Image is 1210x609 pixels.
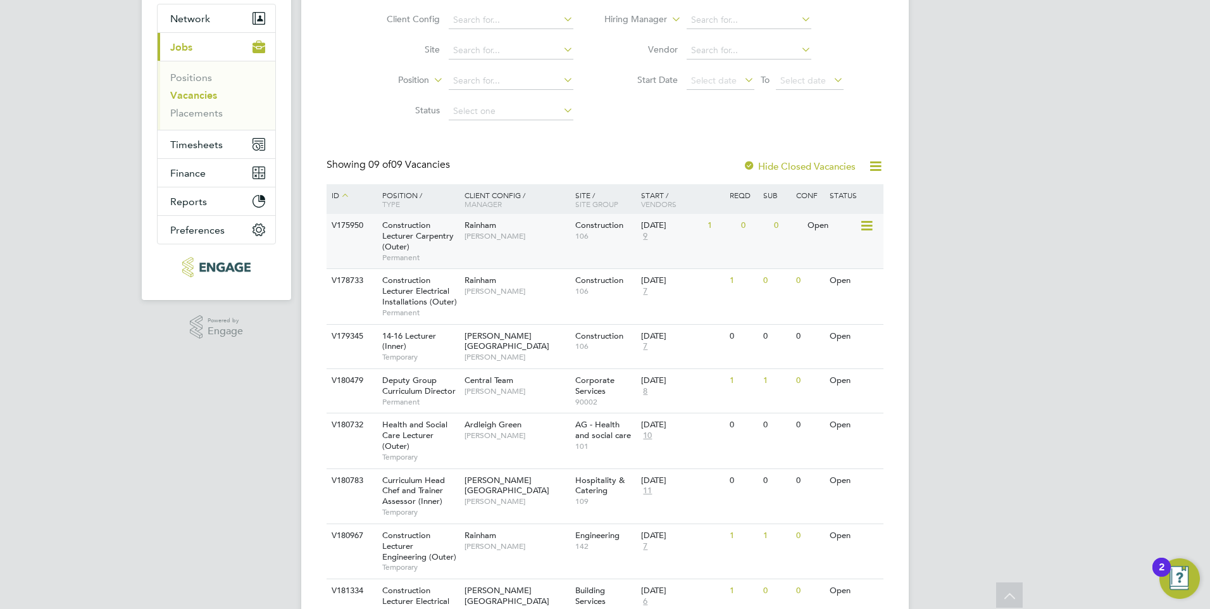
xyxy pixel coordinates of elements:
[465,286,569,296] span: [PERSON_NAME]
[170,41,192,53] span: Jobs
[465,220,496,230] span: Rainham
[575,475,625,496] span: Hospitality & Catering
[780,75,826,86] span: Select date
[328,579,373,603] div: V181334
[158,216,275,244] button: Preferences
[771,214,804,237] div: 0
[170,89,217,101] a: Vacancies
[793,369,826,392] div: 0
[793,325,826,348] div: 0
[743,160,856,172] label: Hide Closed Vacancies
[575,330,623,341] span: Construction
[465,541,569,551] span: [PERSON_NAME]
[760,413,793,437] div: 0
[594,13,667,26] label: Hiring Manager
[760,469,793,493] div: 0
[367,44,440,55] label: Site
[575,541,635,551] span: 142
[382,530,456,562] span: Construction Lecturer Engineering (Outer)
[157,257,276,277] a: Go to home page
[793,524,826,548] div: 0
[575,231,635,241] span: 106
[760,524,793,548] div: 1
[465,375,513,386] span: Central Team
[465,231,569,241] span: [PERSON_NAME]
[328,325,373,348] div: V179345
[328,214,373,237] div: V175950
[572,184,639,215] div: Site /
[691,75,737,86] span: Select date
[641,199,677,209] span: Vendors
[465,352,569,362] span: [PERSON_NAME]
[641,596,649,607] span: 6
[575,397,635,407] span: 90002
[158,159,275,187] button: Finance
[382,375,456,396] span: Deputy Group Curriculum Director
[158,33,275,61] button: Jobs
[449,103,573,120] input: Select one
[641,475,723,486] div: [DATE]
[641,220,701,231] div: [DATE]
[449,42,573,60] input: Search for...
[367,104,440,116] label: Status
[704,214,737,237] div: 1
[641,275,723,286] div: [DATE]
[382,352,458,362] span: Temporary
[687,11,811,29] input: Search for...
[826,413,882,437] div: Open
[208,315,243,326] span: Powered by
[826,524,882,548] div: Open
[793,469,826,493] div: 0
[757,72,773,88] span: To
[158,130,275,158] button: Timesheets
[382,220,454,252] span: Construction Lecturer Carpentry (Outer)
[465,199,502,209] span: Manager
[327,158,452,172] div: Showing
[368,158,391,171] span: 09 of
[727,325,759,348] div: 0
[465,275,496,286] span: Rainham
[641,231,649,242] span: 9
[793,269,826,292] div: 0
[575,341,635,351] span: 106
[793,579,826,603] div: 0
[575,375,614,396] span: Corporate Services
[190,315,244,339] a: Powered byEngage
[367,13,440,25] label: Client Config
[182,257,250,277] img: provision-recruitment-logo-retina.png
[826,579,882,603] div: Open
[727,524,759,548] div: 1
[575,530,620,541] span: Engineering
[382,562,458,572] span: Temporary
[328,469,373,493] div: V180783
[170,139,223,151] span: Timesheets
[605,74,678,85] label: Start Date
[158,187,275,215] button: Reports
[465,386,569,396] span: [PERSON_NAME]
[575,286,635,296] span: 106
[826,369,882,392] div: Open
[727,413,759,437] div: 0
[641,341,649,352] span: 7
[641,541,649,552] span: 7
[575,585,606,606] span: Building Services
[826,184,882,206] div: Status
[575,496,635,506] span: 109
[328,184,373,207] div: ID
[641,375,723,386] div: [DATE]
[575,220,623,230] span: Construction
[575,441,635,451] span: 101
[170,196,207,208] span: Reports
[382,397,458,407] span: Permanent
[1159,558,1200,599] button: Open Resource Center, 2 new notifications
[328,413,373,437] div: V180732
[449,11,573,29] input: Search for...
[465,496,569,506] span: [PERSON_NAME]
[465,330,549,352] span: [PERSON_NAME][GEOGRAPHIC_DATA]
[382,308,458,318] span: Permanent
[382,275,457,307] span: Construction Lecturer Electrical Installations (Outer)
[760,184,793,206] div: Sub
[793,413,826,437] div: 0
[641,386,649,397] span: 8
[687,42,811,60] input: Search for...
